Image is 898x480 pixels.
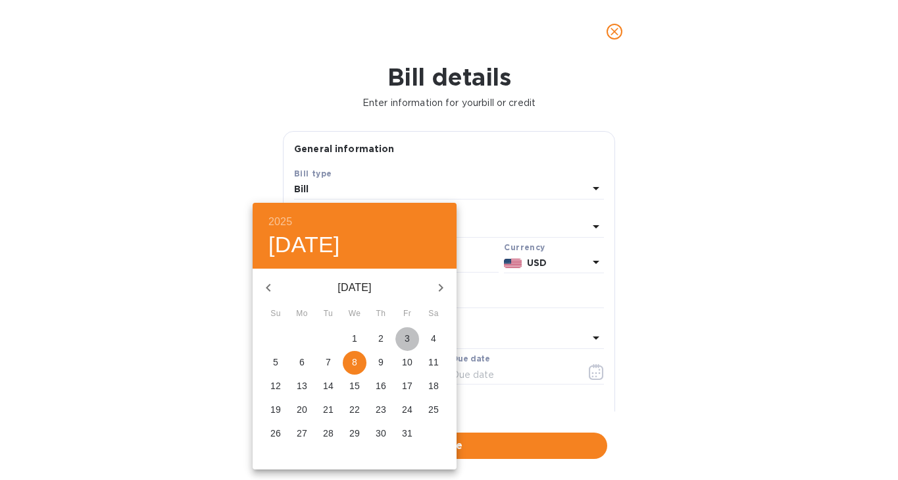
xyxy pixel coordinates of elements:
p: 6 [299,356,305,369]
button: 15 [343,375,366,398]
p: 31 [402,427,412,440]
p: 27 [297,427,307,440]
button: 24 [395,398,419,422]
button: 9 [369,351,393,375]
p: 13 [297,379,307,392]
button: 18 [422,375,445,398]
p: 4 [431,332,436,345]
button: 31 [395,422,419,446]
p: 18 [428,379,439,392]
button: 26 [264,422,287,446]
button: 6 [290,351,314,375]
button: 12 [264,375,287,398]
p: [DATE] [284,280,425,296]
button: 17 [395,375,419,398]
button: 4 [422,327,445,351]
button: 8 [343,351,366,375]
p: 3 [405,332,410,345]
p: 17 [402,379,412,392]
span: Fr [395,307,419,321]
span: Tu [316,307,340,321]
button: 1 [343,327,366,351]
p: 26 [270,427,281,440]
span: Sa [422,307,445,321]
button: 21 [316,398,340,422]
button: 22 [343,398,366,422]
p: 25 [428,403,439,416]
p: 16 [376,379,386,392]
button: 30 [369,422,393,446]
button: 19 [264,398,287,422]
button: 28 [316,422,340,446]
button: 13 [290,375,314,398]
p: 22 [349,403,360,416]
p: 21 [323,403,334,416]
p: 29 [349,427,360,440]
p: 12 [270,379,281,392]
button: 2025 [268,213,292,231]
p: 28 [323,427,334,440]
p: 19 [270,403,281,416]
p: 11 [428,356,439,369]
p: 30 [376,427,386,440]
p: 10 [402,356,412,369]
p: 1 [352,332,357,345]
button: 3 [395,327,419,351]
p: 20 [297,403,307,416]
span: We [343,307,366,321]
button: 25 [422,398,445,422]
button: 29 [343,422,366,446]
button: 16 [369,375,393,398]
p: 9 [378,356,384,369]
button: 5 [264,351,287,375]
p: 24 [402,403,412,416]
p: 14 [323,379,334,392]
button: 2 [369,327,393,351]
button: 10 [395,351,419,375]
button: 23 [369,398,393,422]
button: 7 [316,351,340,375]
p: 7 [326,356,331,369]
span: Th [369,307,393,321]
p: 5 [273,356,278,369]
button: [DATE] [268,231,340,259]
span: Mo [290,307,314,321]
p: 23 [376,403,386,416]
p: 8 [352,356,357,369]
button: 14 [316,375,340,398]
button: 11 [422,351,445,375]
button: 27 [290,422,314,446]
button: 20 [290,398,314,422]
p: 2 [378,332,384,345]
p: 15 [349,379,360,392]
span: Su [264,307,287,321]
